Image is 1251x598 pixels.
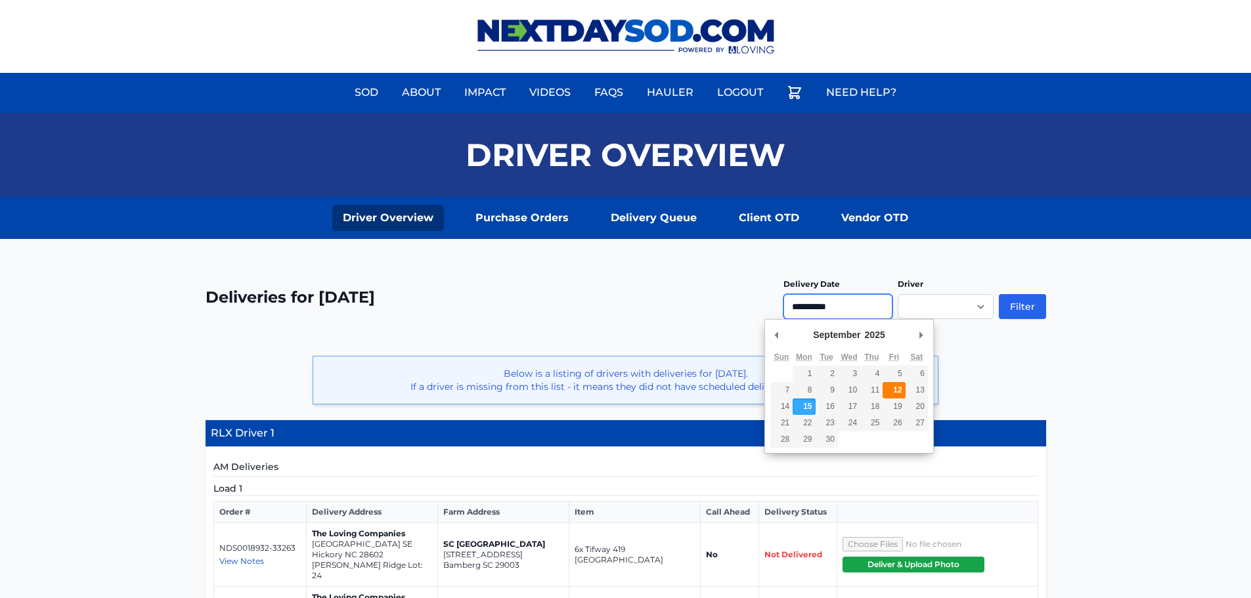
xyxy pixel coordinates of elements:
button: 1 [793,366,815,382]
button: 15 [793,398,815,415]
button: 4 [860,366,883,382]
button: 5 [883,366,905,382]
button: 30 [816,431,838,448]
abbr: Wednesday [841,352,857,362]
button: 23 [816,415,838,431]
button: 20 [906,398,928,415]
div: 2025 [863,325,887,345]
button: 10 [838,382,860,398]
th: Call Ahead [701,502,759,523]
p: [STREET_ADDRESS] [443,549,563,560]
p: The Loving Companies [312,528,432,539]
button: 14 [770,398,793,415]
a: Delivery Queue [600,205,707,231]
a: About [394,77,449,108]
button: 17 [838,398,860,415]
a: Purchase Orders [465,205,579,231]
abbr: Monday [796,352,812,362]
button: 22 [793,415,815,431]
button: Deliver & Upload Photo [843,557,985,572]
a: Sod [347,77,386,108]
p: [GEOGRAPHIC_DATA] SE [312,539,432,549]
button: 16 [816,398,838,415]
button: 21 [770,415,793,431]
a: Impact [456,77,514,108]
label: Driver [898,279,923,289]
button: 12 [883,382,905,398]
p: Below is a listing of drivers with deliveries for [DATE]. If a driver is missing from this list -... [324,367,927,393]
p: [PERSON_NAME] Ridge Lot: 24 [312,560,432,581]
th: Delivery Address [307,502,438,523]
p: Hickory NC 28602 [312,549,432,560]
button: Previous Month [770,325,783,345]
abbr: Saturday [910,352,923,362]
p: SC [GEOGRAPHIC_DATA] [443,539,563,549]
button: 26 [883,415,905,431]
abbr: Tuesday [820,352,833,362]
td: 6x Tifway 419 [GEOGRAPHIC_DATA] [569,523,701,587]
button: 3 [838,366,860,382]
button: 29 [793,431,815,448]
button: 2 [816,366,838,382]
h2: Deliveries for [DATE] [206,287,375,308]
a: Need Help? [818,77,904,108]
a: Client OTD [728,205,810,231]
button: 13 [906,382,928,398]
strong: No [706,549,718,559]
th: Item [569,502,701,523]
button: Filter [999,294,1046,319]
button: 18 [860,398,883,415]
p: Bamberg SC 29003 [443,560,563,570]
a: Logout [709,77,771,108]
button: 8 [793,382,815,398]
button: 19 [883,398,905,415]
div: September [811,325,862,345]
button: 28 [770,431,793,448]
h5: AM Deliveries [213,460,1038,477]
label: Delivery Date [783,279,840,289]
span: Not Delivered [764,549,822,559]
a: FAQs [586,77,631,108]
button: Next Month [915,325,928,345]
span: View Notes [219,556,264,566]
a: Videos [521,77,579,108]
button: 27 [906,415,928,431]
h5: Load 1 [213,482,1038,496]
h1: Driver Overview [466,139,785,171]
button: 9 [816,382,838,398]
a: Driver Overview [332,205,444,231]
button: 11 [860,382,883,398]
button: 6 [906,366,928,382]
th: Order # [213,502,307,523]
button: 24 [838,415,860,431]
abbr: Sunday [774,352,789,362]
a: Vendor OTD [831,205,919,231]
a: Hauler [639,77,701,108]
abbr: Thursday [864,352,879,362]
h4: RLX Driver 1 [206,420,1046,447]
th: Delivery Status [759,502,837,523]
button: 25 [860,415,883,431]
th: Farm Address [438,502,569,523]
p: NDS0018932-33263 [219,543,301,553]
button: 7 [770,382,793,398]
abbr: Friday [889,352,899,362]
input: Use the arrow keys to pick a date [783,294,892,319]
